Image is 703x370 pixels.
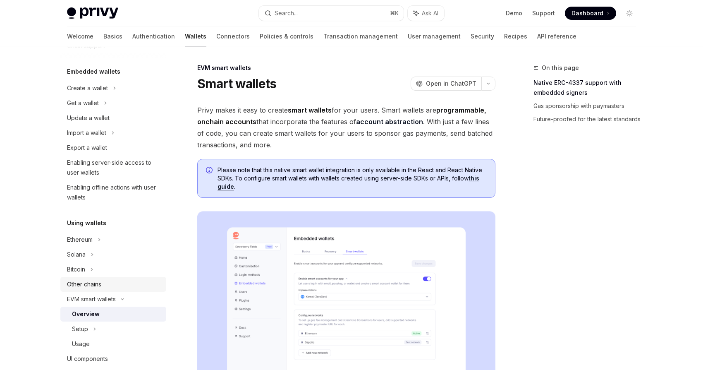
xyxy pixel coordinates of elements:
[72,309,100,319] div: Overview
[260,26,313,46] a: Policies & controls
[533,76,643,99] a: Native ERC-4337 support with embedded signers
[72,339,90,349] div: Usage
[390,10,399,17] span: ⌘ K
[103,26,122,46] a: Basics
[60,277,166,292] a: Other chains
[132,26,175,46] a: Authentication
[216,26,250,46] a: Connectors
[288,106,332,114] strong: smart wallets
[471,26,494,46] a: Security
[60,351,166,366] a: UI components
[67,98,99,108] div: Get a wallet
[67,354,108,364] div: UI components
[60,307,166,322] a: Overview
[426,79,476,88] span: Open in ChatGPT
[67,279,101,289] div: Other chains
[67,264,85,274] div: Bitcoin
[67,7,118,19] img: light logo
[67,128,106,138] div: Import a wallet
[422,9,438,17] span: Ask AI
[356,118,423,126] a: account abstraction
[532,9,555,17] a: Support
[60,140,166,155] a: Export a wallet
[275,8,298,18] div: Search...
[218,166,487,191] span: Please note that this native smart wallet integration is only available in the React and React Na...
[571,9,603,17] span: Dashboard
[60,180,166,205] a: Enabling offline actions with user wallets
[60,336,166,351] a: Usage
[533,99,643,113] a: Gas sponsorship with paymasters
[67,294,116,304] div: EVM smart wallets
[565,7,616,20] a: Dashboard
[67,67,120,77] h5: Embedded wallets
[206,167,214,175] svg: Info
[67,218,106,228] h5: Using wallets
[506,9,522,17] a: Demo
[67,113,110,123] div: Update a wallet
[504,26,527,46] a: Recipes
[408,26,461,46] a: User management
[408,6,444,21] button: Ask AI
[67,26,93,46] a: Welcome
[537,26,576,46] a: API reference
[197,64,495,72] div: EVM smart wallets
[623,7,636,20] button: Toggle dark mode
[67,143,107,153] div: Export a wallet
[67,183,161,202] div: Enabling offline actions with user wallets
[67,250,86,259] div: Solana
[185,26,206,46] a: Wallets
[533,113,643,126] a: Future-proofed for the latest standards
[72,324,88,334] div: Setup
[67,83,108,93] div: Create a wallet
[259,6,404,21] button: Search...⌘K
[323,26,398,46] a: Transaction management
[60,111,166,125] a: Update a wallet
[197,104,495,151] span: Privy makes it easy to create for your users. Smart wallets are that incorporate the features of ...
[411,77,481,91] button: Open in ChatGPT
[67,158,161,178] div: Enabling server-side access to user wallets
[197,76,276,91] h1: Smart wallets
[67,235,93,245] div: Ethereum
[542,63,579,73] span: On this page
[60,155,166,180] a: Enabling server-side access to user wallets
